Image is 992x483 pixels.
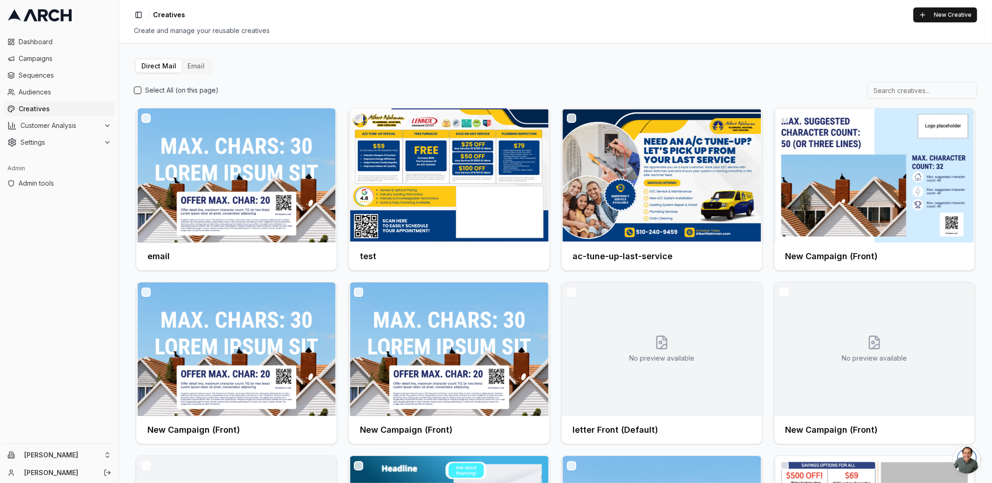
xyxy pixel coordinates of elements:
button: Log out [101,466,114,479]
span: Dashboard [19,37,111,47]
h3: New Campaign (Front) [360,423,453,436]
a: Campaigns [4,51,115,66]
img: Front creative for New Campaign (Front) [136,282,337,416]
span: [PERSON_NAME] [24,451,100,459]
h3: email [147,250,170,263]
button: Customer Analysis [4,118,115,133]
svg: No creative preview [867,335,882,350]
a: Admin tools [4,176,115,191]
div: Open chat [953,446,981,474]
span: Creatives [153,10,185,20]
span: Campaigns [19,54,111,63]
div: Create and manage your reusable creatives [134,26,977,35]
h3: New Campaign (Front) [786,423,878,436]
h3: New Campaign (Front) [786,250,878,263]
button: Settings [4,135,115,150]
h3: New Campaign (Front) [147,423,240,436]
h3: letter Front (Default) [573,423,659,436]
a: Sequences [4,68,115,83]
a: Audiences [4,85,115,100]
span: Creatives [19,104,111,114]
img: Front creative for New Campaign (Front) [774,108,975,242]
span: Audiences [19,87,111,97]
img: Front creative for New Campaign (Front) [349,282,549,416]
input: Search creatives... [867,82,977,99]
div: Admin [4,161,115,176]
img: Front creative for test [349,108,549,242]
a: Creatives [4,101,115,116]
a: [PERSON_NAME] [24,468,93,477]
p: No preview available [842,354,907,363]
button: [PERSON_NAME] [4,448,115,463]
span: Settings [20,138,100,147]
h3: test [360,250,376,263]
span: Admin tools [19,179,111,188]
button: Direct Mail [136,60,182,73]
a: Dashboard [4,34,115,49]
span: Sequences [19,71,111,80]
label: Select All (on this page) [145,86,219,95]
svg: No creative preview [654,335,669,350]
button: Email [182,60,210,73]
h3: ac-tune-up-last-service [573,250,673,263]
span: Customer Analysis [20,121,100,130]
p: No preview available [629,354,694,363]
button: New Creative [913,7,977,22]
img: Front creative for ac-tune-up-last-service [562,108,762,242]
nav: breadcrumb [153,10,185,20]
img: Front creative for email [136,108,337,242]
